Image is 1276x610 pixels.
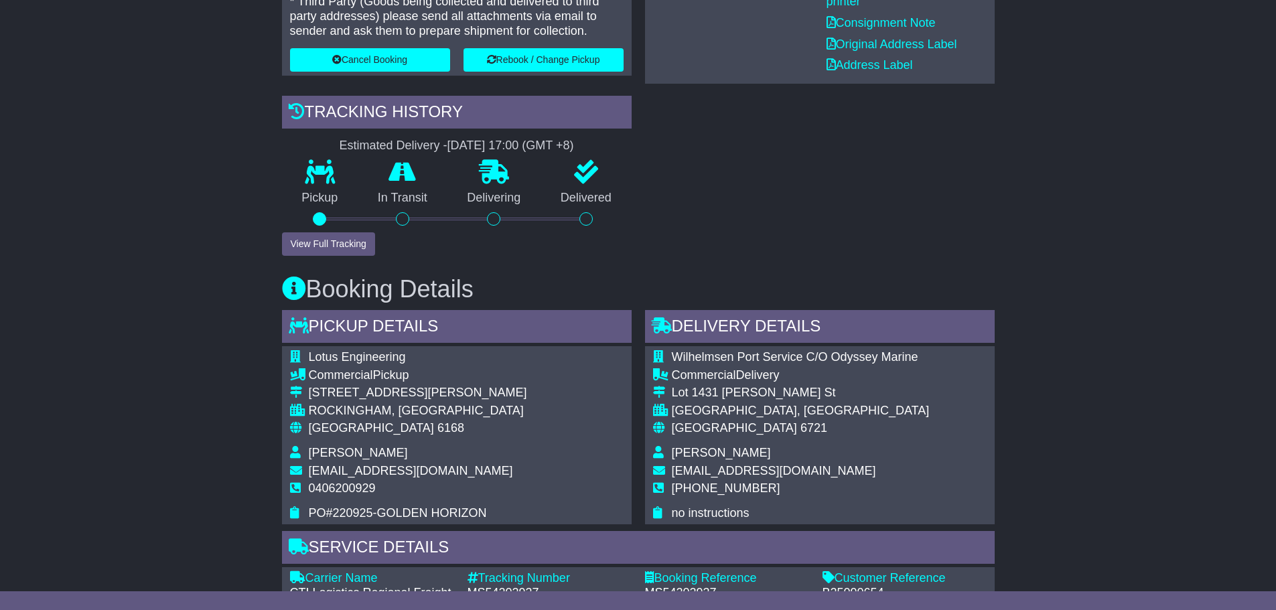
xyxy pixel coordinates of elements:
[447,139,574,153] div: [DATE] 17:00 (GMT +8)
[800,421,827,435] span: 6721
[309,368,373,382] span: Commercial
[672,350,918,364] span: Wilhelmsen Port Service C/O Odyssey Marine
[282,96,632,132] div: Tracking history
[823,586,987,601] div: B25090654
[645,571,809,586] div: Booking Reference
[282,191,358,206] p: Pickup
[672,404,930,418] div: [GEOGRAPHIC_DATA], [GEOGRAPHIC_DATA]
[645,310,995,346] div: Delivery Details
[282,139,632,153] div: Estimated Delivery -
[672,446,771,459] span: [PERSON_NAME]
[672,386,930,400] div: Lot 1431 [PERSON_NAME] St
[282,531,995,567] div: Service Details
[437,421,464,435] span: 6168
[541,191,632,206] p: Delivered
[282,276,995,303] h3: Booking Details
[358,191,447,206] p: In Transit
[672,481,780,495] span: [PHONE_NUMBER]
[290,48,450,72] button: Cancel Booking
[672,464,876,477] span: [EMAIL_ADDRESS][DOMAIN_NAME]
[464,48,624,72] button: Rebook / Change Pickup
[827,58,913,72] a: Address Label
[447,191,541,206] p: Delivering
[827,37,957,51] a: Original Address Label
[672,368,736,382] span: Commercial
[282,310,632,346] div: Pickup Details
[672,368,930,383] div: Delivery
[309,404,527,418] div: ROCKINGHAM, [GEOGRAPHIC_DATA]
[468,571,632,586] div: Tracking Number
[309,446,408,459] span: [PERSON_NAME]
[309,464,513,477] span: [EMAIL_ADDRESS][DOMAIN_NAME]
[645,586,809,601] div: MS54202937
[468,586,632,601] div: MS54202937
[672,506,750,520] span: no instructions
[827,16,936,29] a: Consignment Note
[290,571,454,586] div: Carrier Name
[309,506,487,520] span: PO#220925-GOLDEN HORIZON
[282,232,375,256] button: View Full Tracking
[309,481,376,495] span: 0406200929
[309,421,434,435] span: [GEOGRAPHIC_DATA]
[309,368,527,383] div: Pickup
[823,571,987,586] div: Customer Reference
[309,386,527,400] div: [STREET_ADDRESS][PERSON_NAME]
[672,421,797,435] span: [GEOGRAPHIC_DATA]
[309,350,406,364] span: Lotus Engineering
